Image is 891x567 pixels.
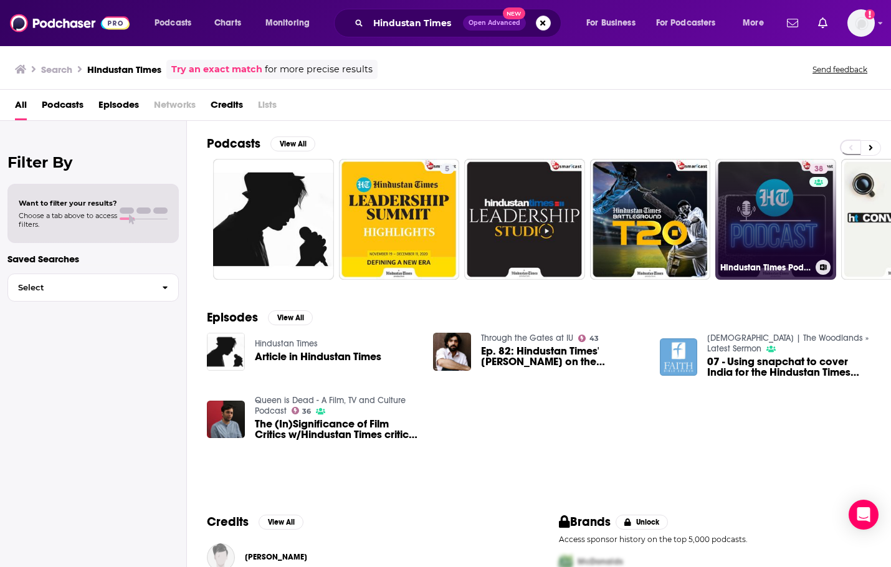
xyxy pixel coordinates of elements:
[245,552,307,562] span: [PERSON_NAME]
[207,401,245,439] img: The (In)Significance of Film Critics w/Hindustan Times critic Rohan Naahar #025
[481,333,573,343] a: Through the Gates at IU
[87,64,161,75] h3: Hindustan Times
[207,514,249,530] h2: Credits
[503,7,525,19] span: New
[707,333,869,354] a: Faith Bible Church | The Woodlands » Latest Sermon
[440,164,454,174] a: 5
[7,274,179,302] button: Select
[578,335,599,342] a: 43
[207,136,315,151] a: PodcastsView All
[270,136,315,151] button: View All
[257,13,326,33] button: open menu
[847,9,875,37] button: Show profile menu
[292,407,312,414] a: 36
[368,13,463,33] input: Search podcasts, credits, & more...
[481,346,645,367] span: Ep. 82: Hindustan Times' [PERSON_NAME] on the demonetization in [GEOGRAPHIC_DATA]
[481,346,645,367] a: Ep. 82: Hindustan Times' Aman Sethi on the demonetization in India
[207,514,303,530] a: CreditsView All
[433,333,471,371] img: Ep. 82: Hindustan Times' Aman Sethi on the demonetization in India
[154,95,196,120] span: Networks
[19,199,117,207] span: Want to filter your results?
[813,12,832,34] a: Show notifications dropdown
[616,515,669,530] button: Unlock
[155,14,191,32] span: Podcasts
[847,9,875,37] img: User Profile
[206,13,249,33] a: Charts
[445,163,449,176] span: 5
[809,64,871,75] button: Send feedback
[19,211,117,229] span: Choose a tab above to access filters.
[214,14,241,32] span: Charts
[98,95,139,120] a: Episodes
[463,16,526,31] button: Open AdvancedNew
[814,163,823,176] span: 38
[268,310,313,325] button: View All
[469,20,520,26] span: Open Advanced
[586,14,636,32] span: For Business
[734,13,779,33] button: open menu
[265,62,373,77] span: for more precise results
[589,336,599,341] span: 43
[7,153,179,171] h2: Filter By
[207,310,258,325] h2: Episodes
[207,333,245,371] img: Article in Hindustan Times
[302,409,311,414] span: 36
[578,556,623,567] span: McDonalds
[255,395,406,416] a: Queen is Dead - A Film, TV and Culture Podcast
[346,9,573,37] div: Search podcasts, credits, & more...
[146,13,207,33] button: open menu
[809,164,828,174] a: 38
[211,95,243,120] a: Credits
[255,338,318,349] a: Hindustan Times
[660,338,698,376] img: 07 - Using snapchat to cover India for the Hindustan Times with Yusuf Omar, mobile editor of the ...
[255,351,381,362] a: Article in Hindustan Times
[715,159,836,280] a: 38Hindustan Times Podcast
[259,515,303,530] button: View All
[847,9,875,37] span: Logged in as LoriBecker
[8,283,152,292] span: Select
[15,95,27,120] a: All
[743,14,764,32] span: More
[258,95,277,120] span: Lists
[265,14,310,32] span: Monitoring
[559,535,871,544] p: Access sponsor history on the top 5,000 podcasts.
[720,262,811,273] h3: Hindustan Times Podcast
[207,310,313,325] a: EpisodesView All
[578,13,651,33] button: open menu
[782,12,803,34] a: Show notifications dropdown
[42,95,83,120] a: Podcasts
[41,64,72,75] h3: Search
[207,136,260,151] h2: Podcasts
[339,159,460,280] a: 5
[656,14,716,32] span: For Podcasters
[559,514,611,530] h2: Brands
[849,500,879,530] div: Open Intercom Messenger
[255,419,419,440] span: The (In)Significance of Film Critics w/Hindustan Times critic [PERSON_NAME] #025
[245,552,307,562] a: Sandeep Khosla
[7,253,179,265] p: Saved Searches
[707,356,871,378] a: 07 - Using snapchat to cover India for the Hindustan Times with Yusuf Omar, mobile editor of the ...
[255,419,419,440] a: The (In)Significance of Film Critics w/Hindustan Times critic Rohan Naahar #025
[707,356,871,378] span: 07 - Using snapchat to cover India for the Hindustan Times with [PERSON_NAME], mobile editor of t...
[10,11,130,35] img: Podchaser - Follow, Share and Rate Podcasts
[171,62,262,77] a: Try an exact match
[648,13,734,33] button: open menu
[865,9,875,19] svg: Add a profile image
